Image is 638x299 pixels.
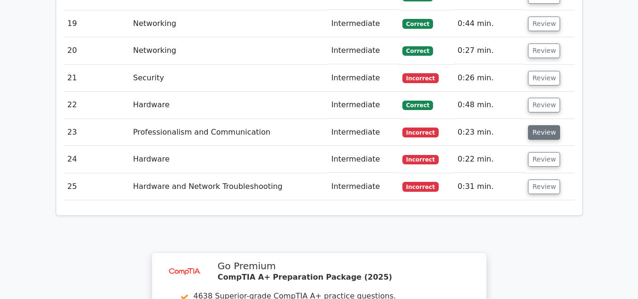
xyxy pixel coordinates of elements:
[454,37,524,64] td: 0:27 min.
[327,37,399,64] td: Intermediate
[454,10,524,37] td: 0:44 min.
[402,101,433,110] span: Correct
[129,173,328,200] td: Hardware and Network Troubleshooting
[64,173,129,200] td: 25
[129,92,328,119] td: Hardware
[129,119,328,146] td: Professionalism and Communication
[327,173,399,200] td: Intermediate
[129,37,328,64] td: Networking
[402,155,439,164] span: Incorrect
[64,146,129,173] td: 24
[528,179,560,194] button: Review
[528,17,560,31] button: Review
[64,119,129,146] td: 23
[129,10,328,37] td: Networking
[327,65,399,92] td: Intermediate
[402,182,439,191] span: Incorrect
[402,46,433,56] span: Correct
[402,128,439,137] span: Incorrect
[402,19,433,28] span: Correct
[454,146,524,173] td: 0:22 min.
[528,125,560,140] button: Review
[327,146,399,173] td: Intermediate
[528,43,560,58] button: Review
[528,152,560,167] button: Review
[327,10,399,37] td: Intermediate
[327,119,399,146] td: Intermediate
[64,37,129,64] td: 20
[454,173,524,200] td: 0:31 min.
[64,92,129,119] td: 22
[327,92,399,119] td: Intermediate
[528,98,560,112] button: Review
[454,92,524,119] td: 0:48 min.
[528,71,560,85] button: Review
[454,65,524,92] td: 0:26 min.
[129,65,328,92] td: Security
[64,65,129,92] td: 21
[454,119,524,146] td: 0:23 min.
[402,73,439,83] span: Incorrect
[64,10,129,37] td: 19
[129,146,328,173] td: Hardware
